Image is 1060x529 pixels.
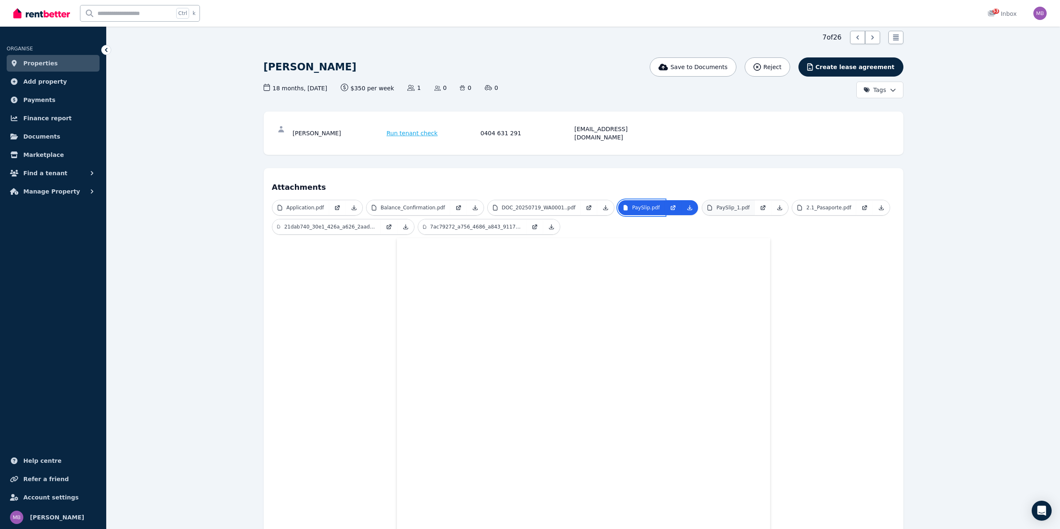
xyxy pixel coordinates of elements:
p: 7ac79272_a756_4686_a843_91173fa970df_copy.pdf [430,224,521,230]
div: Inbox [988,10,1017,18]
p: PaySlip.pdf [632,204,660,211]
span: Create lease agreement [816,63,895,71]
a: Application.pdf [272,200,329,215]
a: Download Attachment [597,200,614,215]
a: Finance report [7,110,100,127]
button: Tags [856,82,903,98]
span: Run tenant check [387,129,438,137]
a: Download Attachment [771,200,788,215]
a: Open in new Tab [581,200,597,215]
img: Mel Bird [10,511,23,524]
span: 0 [485,84,498,92]
a: Refer a friend [7,471,100,487]
span: 7 of 26 [823,32,842,42]
h4: Attachments [272,176,895,193]
span: Manage Property [23,186,80,196]
a: Open in new Tab [856,200,873,215]
p: 21dab740_30e1_426a_a626_2aadb962a1e7_copy.pdf [284,224,375,230]
span: Save to Documents [671,63,728,71]
span: Add property [23,77,67,87]
a: Download Attachment [681,200,698,215]
a: Download Attachment [467,200,484,215]
a: Download Attachment [873,200,890,215]
a: Documents [7,128,100,145]
span: 0 [460,84,471,92]
p: Application.pdf [287,204,324,211]
a: 2.1_Pasaporte.pdf [792,200,856,215]
a: Payments [7,92,100,108]
div: [EMAIL_ADDRESS][DOMAIN_NAME] [574,125,666,142]
a: Account settings [7,489,100,506]
span: 0 [434,84,447,92]
button: Reject [745,57,790,77]
h1: [PERSON_NAME] [264,60,357,74]
span: 18 months , [DATE] [264,84,327,92]
a: 21dab740_30e1_426a_a626_2aadb962a1e7_copy.pdf [272,219,381,234]
p: 2.1_Pasaporte.pdf [806,204,851,211]
a: 7ac79272_a756_4686_a843_91173fa970df_copy.pdf [418,219,526,234]
img: RentBetter [13,7,70,20]
div: [PERSON_NAME] [293,125,384,142]
span: Marketplace [23,150,64,160]
a: Download Attachment [543,219,560,234]
button: Find a tenant [7,165,100,181]
p: DOC_20250719_WA0001..pdf [502,204,576,211]
p: PaySlip_1.pdf [716,204,750,211]
span: [PERSON_NAME] [30,512,84,522]
span: $350 per week [341,84,394,92]
a: Marketplace [7,147,100,163]
img: Mel Bird [1033,7,1047,20]
span: Account settings [23,492,79,502]
span: k [192,10,195,17]
a: Add property [7,73,100,90]
a: Balance_Confirmation.pdf [367,200,450,215]
a: Open in new Tab [526,219,543,234]
span: Tags [863,86,886,94]
span: Payments [23,95,55,105]
a: Properties [7,55,100,72]
span: Finance report [23,113,72,123]
div: Open Intercom Messenger [1032,501,1052,521]
a: DOC_20250719_WA0001..pdf [488,200,581,215]
span: Ctrl [176,8,189,19]
a: PaySlip.pdf [618,200,665,215]
a: Open in new Tab [665,200,681,215]
a: Open in new Tab [381,219,397,234]
button: Create lease agreement [798,57,903,77]
span: 53 [993,9,999,14]
a: PaySlip_1.pdf [702,200,755,215]
button: Save to Documents [650,57,736,77]
a: Help centre [7,452,100,469]
p: Balance_Confirmation.pdf [381,204,445,211]
a: Download Attachment [397,219,414,234]
a: Open in new Tab [755,200,771,215]
span: 1 [407,84,421,92]
div: 0404 631 291 [481,125,572,142]
span: Refer a friend [23,474,69,484]
span: Help centre [23,456,62,466]
a: Open in new Tab [450,200,467,215]
span: ORGANISE [7,46,33,52]
span: Find a tenant [23,168,67,178]
span: Documents [23,132,60,142]
a: Open in new Tab [329,200,346,215]
button: Manage Property [7,183,100,200]
span: Properties [23,58,58,68]
a: Download Attachment [346,200,362,215]
span: Reject [763,63,781,71]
